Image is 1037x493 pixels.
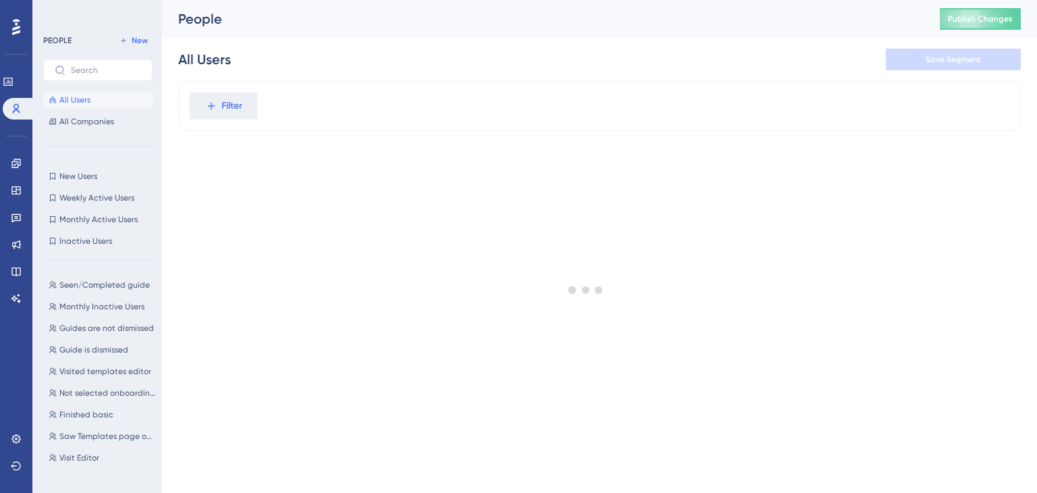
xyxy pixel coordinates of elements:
span: All Users [59,95,90,105]
span: Saw Templates page overview [59,431,155,442]
span: Visited templates editor [59,366,151,377]
button: Visit Editor [43,450,161,466]
button: Monthly Inactive Users [43,299,161,315]
button: Finished basic [43,407,161,423]
button: Visited templates editor [43,363,161,380]
span: Guides are not dismissed [59,323,154,334]
button: Guide is dismissed [43,342,161,358]
span: Not selected onboarding type [59,388,155,398]
button: New [115,32,153,49]
button: Saw Templates page overview [43,428,161,444]
button: Not selected onboarding type [43,385,161,401]
span: Guide is dismissed [59,344,128,355]
span: Monthly Inactive Users [59,301,144,312]
span: Publish Changes [948,14,1013,24]
div: All Users [178,50,231,69]
button: Publish Changes [940,8,1021,30]
input: Search [71,66,141,75]
span: Inactive Users [59,236,112,246]
span: Weekly Active Users [59,192,134,203]
span: New Users [59,171,97,182]
span: Seen/Completed guide [59,280,150,290]
span: Monthly Active Users [59,214,138,225]
button: Inactive Users [43,233,153,249]
span: Finished basic [59,409,113,420]
span: Save Segment [926,54,981,65]
button: All Users [43,92,153,108]
button: All Companies [43,113,153,130]
button: Guides are not dismissed [43,320,161,336]
button: New Users [43,168,153,184]
span: All Companies [59,116,114,127]
button: Weekly Active Users [43,190,153,206]
button: Seen/Completed guide [43,277,161,293]
div: PEOPLE [43,35,72,46]
div: People [178,9,906,28]
span: Visit Editor [59,452,99,463]
span: New [132,35,148,46]
button: Monthly Active Users [43,211,153,228]
button: Save Segment [886,49,1021,70]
